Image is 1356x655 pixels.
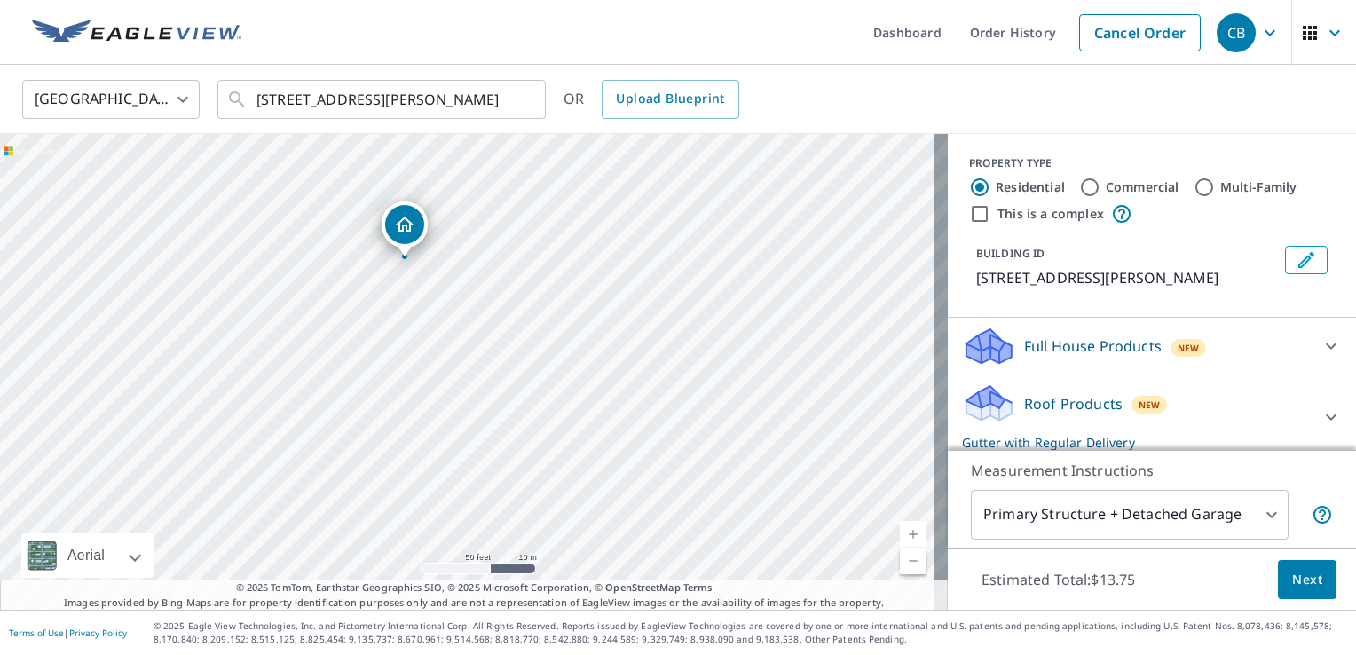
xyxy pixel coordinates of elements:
div: Roof ProductsNewGutter with Regular Delivery [962,383,1342,452]
p: Roof Products [1024,393,1123,414]
a: Upload Blueprint [602,80,738,119]
span: Upload Blueprint [616,88,724,110]
span: New [1139,398,1161,412]
button: Next [1278,560,1336,600]
input: Search by address or latitude-longitude [256,75,509,124]
p: Estimated Total: $13.75 [967,560,1149,599]
label: Commercial [1106,178,1179,196]
p: BUILDING ID [976,246,1045,261]
div: Full House ProductsNew [962,325,1342,367]
div: [GEOGRAPHIC_DATA] [22,75,200,124]
div: PROPERTY TYPE [969,155,1335,171]
p: Gutter with Regular Delivery [962,433,1310,452]
p: | [9,627,127,638]
label: This is a complex [997,205,1104,223]
p: © 2025 Eagle View Technologies, Inc. and Pictometry International Corp. All Rights Reserved. Repo... [154,619,1347,646]
div: Primary Structure + Detached Garage [971,490,1289,540]
a: Cancel Order [1079,14,1201,51]
div: Aerial [21,533,154,578]
label: Multi-Family [1220,178,1297,196]
span: New [1178,341,1200,355]
div: CB [1217,13,1256,52]
label: Residential [996,178,1065,196]
a: Privacy Policy [69,627,127,639]
a: Terms [683,580,713,594]
div: OR [564,80,739,119]
div: Dropped pin, building 1, Residential property, 375 BAKER RD SALTSPRING ISLAND BC V8K2N6 [382,201,428,256]
a: Terms of Use [9,627,64,639]
span: Your report will include the primary structure and a detached garage if one exists. [1312,504,1333,525]
p: Measurement Instructions [971,460,1333,481]
a: OpenStreetMap [605,580,680,594]
span: © 2025 TomTom, Earthstar Geographics SIO, © 2025 Microsoft Corporation, © [236,580,713,596]
a: Current Level 19, Zoom Out [900,548,926,574]
button: Edit building 1 [1285,246,1328,274]
div: Aerial [62,533,110,578]
img: EV Logo [32,20,241,46]
p: [STREET_ADDRESS][PERSON_NAME] [976,267,1278,288]
p: Full House Products [1024,335,1162,357]
a: Current Level 19, Zoom In [900,521,926,548]
span: Next [1292,569,1322,591]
